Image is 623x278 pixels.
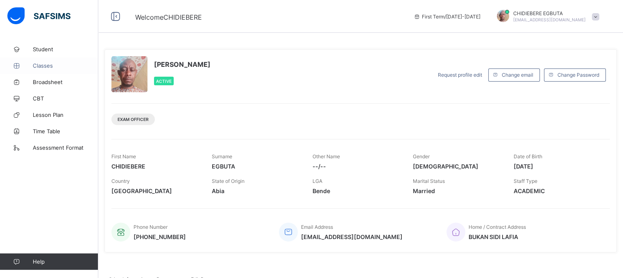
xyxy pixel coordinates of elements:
span: Classes [33,62,98,69]
span: CHIDIEBERE [111,163,199,170]
img: safsims [7,7,70,25]
span: [EMAIL_ADDRESS][DOMAIN_NAME] [301,233,403,240]
span: Phone Number [134,224,168,230]
span: Request profile edit [438,72,482,78]
span: Broadsheet [33,79,98,85]
span: ACADEMIC [514,187,602,194]
span: [EMAIL_ADDRESS][DOMAIN_NAME] [513,17,586,22]
span: [GEOGRAPHIC_DATA] [111,187,199,194]
span: Welcome CHIDIEBERE [135,13,202,21]
span: Home / Contract Address [469,224,526,230]
span: Active [156,79,172,84]
span: Help [33,258,98,265]
span: Time Table [33,128,98,134]
span: Change email [502,72,533,78]
span: Assessment Format [33,144,98,151]
span: EGBUTA [212,163,300,170]
span: CBT [33,95,98,102]
span: CHIDIEBERE EGBUTA [513,10,586,16]
span: Exam Officer [118,117,149,122]
span: BUKAN SIDI LAFIA [469,233,526,240]
span: Other Name [313,153,340,160]
span: Abia [212,187,300,194]
span: Email Address [301,224,333,230]
span: First Name [111,153,136,160]
span: Marital Status [413,178,445,184]
span: LGA [313,178,322,184]
span: --/-- [313,163,401,170]
span: State of Origin [212,178,245,184]
span: [DATE] [514,163,602,170]
span: [PHONE_NUMBER] [134,233,186,240]
span: Bende [313,187,401,194]
div: CHIDIEBEREEGBUTA [489,10,603,23]
span: Gender [413,153,430,160]
span: [DEMOGRAPHIC_DATA] [413,163,501,170]
span: session/term information [414,14,480,20]
span: Staff Type [514,178,537,184]
span: Date of Birth [514,153,542,160]
span: Surname [212,153,232,160]
span: [PERSON_NAME] [154,60,211,68]
span: Lesson Plan [33,112,98,118]
span: Student [33,46,98,52]
span: Married [413,187,501,194]
span: Country [111,178,130,184]
span: Change Password [557,72,599,78]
